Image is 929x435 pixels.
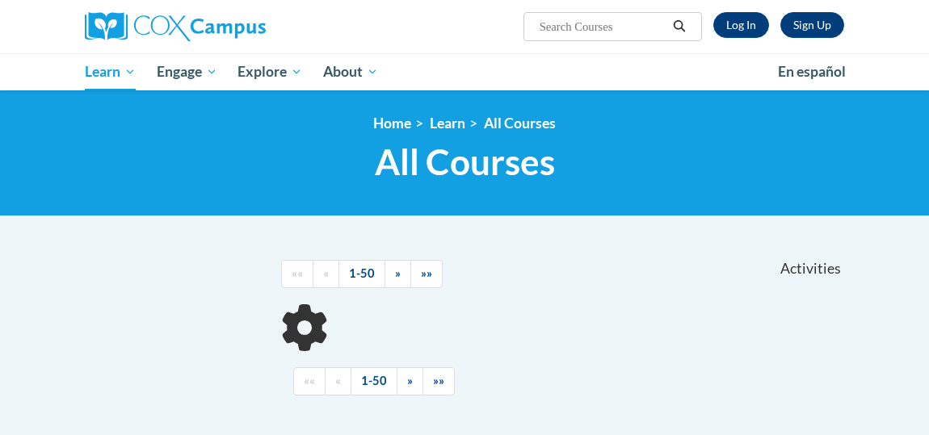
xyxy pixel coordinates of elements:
[397,367,423,395] a: Next
[325,367,351,395] a: Previous
[146,53,228,90] a: Engage
[293,367,326,395] a: Begining
[227,53,313,90] a: Explore
[430,115,465,132] a: Learn
[74,53,146,90] a: Learn
[780,260,841,278] span: Activities
[767,55,856,89] a: En español
[238,62,302,82] span: Explore
[713,12,769,38] a: Log In
[433,374,444,387] span: »»
[778,63,846,80] span: En español
[422,367,455,395] a: End
[338,260,385,288] a: 1-50
[780,12,844,38] a: Register
[385,260,411,288] a: Next
[375,140,555,183] span: All Courses
[538,17,667,36] input: Search Courses
[313,53,389,90] a: About
[667,17,691,36] button: Search
[73,53,856,90] div: Main menu
[323,266,329,280] span: «
[335,374,341,387] span: «
[281,260,313,288] a: Begining
[373,115,411,132] a: Home
[421,266,432,280] span: »»
[410,260,443,288] a: End
[85,12,322,41] a: Cox Campus
[85,62,136,82] span: Learn
[484,115,556,132] a: All Courses
[323,62,378,82] span: About
[157,62,217,82] span: Engage
[351,367,397,395] a: 1-50
[85,12,266,41] img: Cox Campus
[395,266,401,280] span: »
[292,266,303,280] span: ««
[407,374,413,387] span: »
[304,374,315,387] span: ««
[313,260,339,288] a: Previous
